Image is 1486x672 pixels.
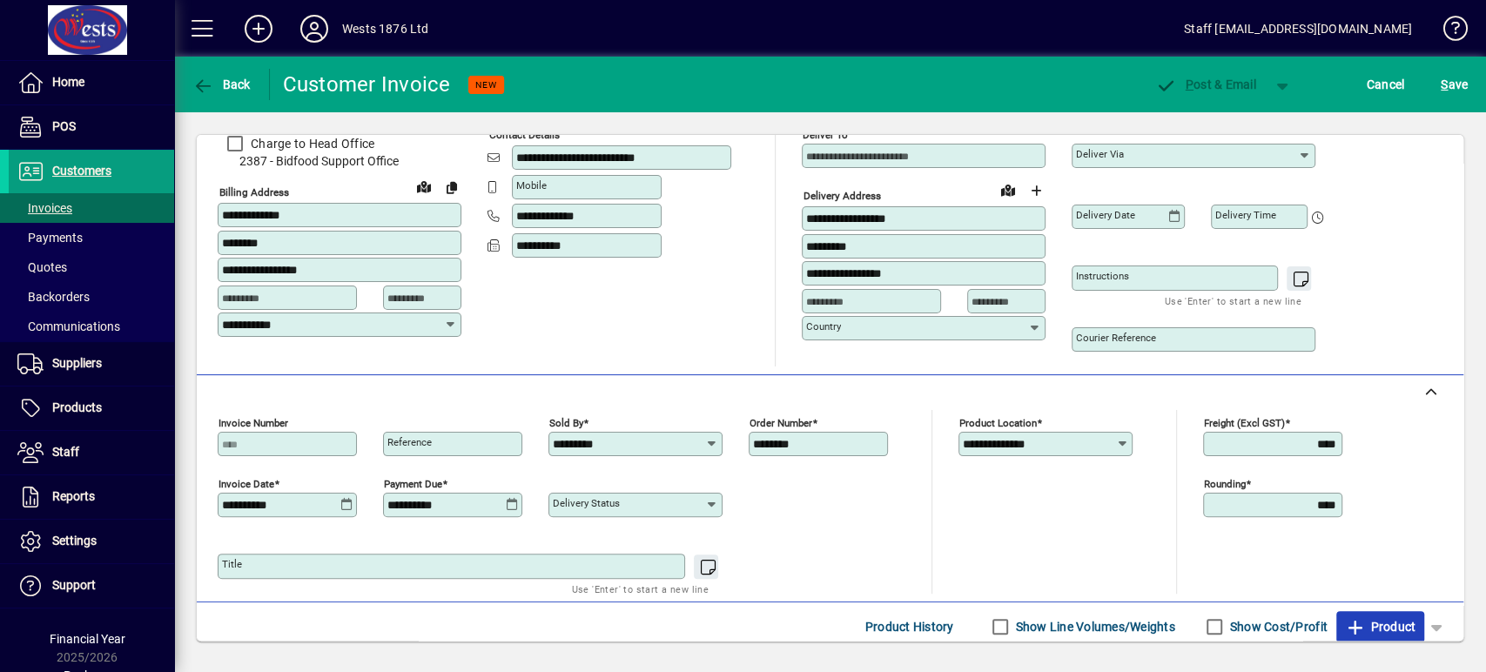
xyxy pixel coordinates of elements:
span: Products [52,400,102,414]
mat-label: Delivery time [1215,209,1276,221]
a: POS [9,105,174,149]
mat-label: Invoice date [219,478,274,490]
button: Product History [858,611,961,642]
span: ave [1441,71,1468,98]
button: Back [188,69,255,100]
mat-hint: Use 'Enter' to start a new line [1165,291,1301,311]
mat-label: Reference [387,436,432,448]
mat-hint: Use 'Enter' to start a new line [572,579,709,599]
mat-label: Delivery date [1076,209,1135,221]
span: Staff [52,445,79,459]
mat-label: Sold by [549,417,583,429]
span: Settings [52,534,97,548]
span: POS [52,119,76,133]
span: Invoices [17,201,72,215]
button: Product [1336,611,1424,642]
span: Product History [865,613,954,641]
a: Knowledge Base [1429,3,1464,60]
a: Communications [9,312,174,341]
div: Customer Invoice [283,71,451,98]
button: Post & Email [1146,69,1265,100]
label: Show Line Volumes/Weights [1012,618,1175,635]
a: Quotes [9,252,174,282]
span: Support [52,578,96,592]
span: S [1441,77,1448,91]
div: Staff [EMAIL_ADDRESS][DOMAIN_NAME] [1184,15,1412,43]
a: Suppliers [9,342,174,386]
a: Staff [9,431,174,474]
a: Invoices [9,193,174,223]
a: Payments [9,223,174,252]
span: Back [192,77,251,91]
span: 2387 - Bidfood Support Office [218,152,461,171]
button: Cancel [1362,69,1409,100]
a: Support [9,564,174,608]
a: Reports [9,475,174,519]
mat-label: Delivery status [553,497,620,509]
a: Products [9,386,174,430]
mat-label: Order number [750,417,812,429]
app-page-header-button: Back [174,69,270,100]
mat-label: Deliver via [1076,148,1124,160]
div: Wests 1876 Ltd [342,15,428,43]
button: Save [1436,69,1472,100]
span: Communications [17,319,120,333]
span: Cancel [1367,71,1405,98]
button: Add [231,13,286,44]
mat-label: Instructions [1076,270,1129,282]
mat-label: Courier Reference [1076,332,1156,344]
span: Home [52,75,84,89]
mat-label: Invoice number [219,417,288,429]
button: Profile [286,13,342,44]
mat-label: Mobile [516,179,547,192]
mat-label: Freight (excl GST) [1204,417,1285,429]
a: View on map [994,176,1022,204]
button: Choose address [1022,177,1050,205]
label: Charge to Head Office [247,135,374,152]
a: Backorders [9,282,174,312]
span: Backorders [17,290,90,304]
button: Copy to Delivery address [438,173,466,201]
span: NEW [475,79,497,91]
mat-label: Payment due [384,478,442,490]
span: Quotes [17,260,67,274]
span: P [1186,77,1194,91]
mat-label: Title [222,558,242,570]
span: Reports [52,489,95,503]
a: Settings [9,520,174,563]
span: Suppliers [52,356,102,370]
span: Financial Year [50,632,125,646]
span: Payments [17,231,83,245]
a: Home [9,61,174,104]
a: View on map [410,172,438,200]
label: Show Cost/Profit [1227,618,1328,635]
span: Customers [52,164,111,178]
mat-label: Deliver To [803,129,848,141]
span: ost & Email [1155,77,1256,91]
span: Product [1345,613,1415,641]
mat-label: Rounding [1204,478,1246,490]
mat-label: Country [806,320,841,333]
mat-label: Product location [959,417,1037,429]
